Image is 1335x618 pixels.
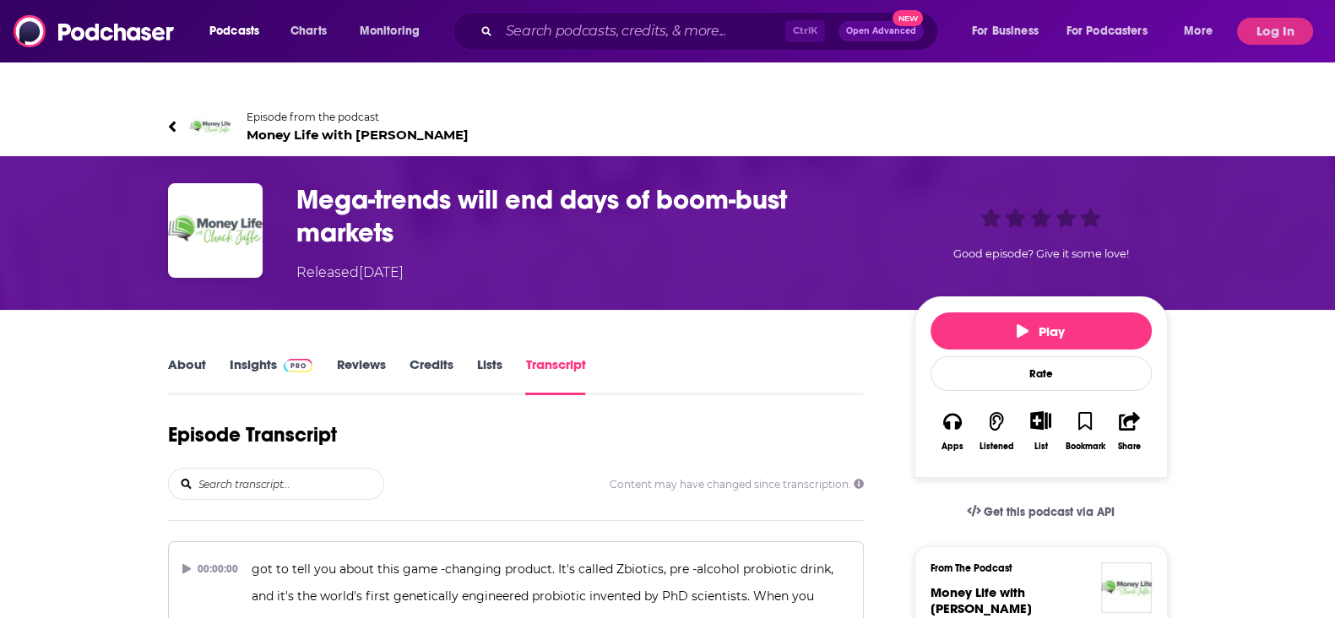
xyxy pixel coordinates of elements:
span: Get this podcast via API [984,505,1115,519]
img: Mega-trends will end days of boom-bust markets [168,183,263,278]
div: Search podcasts, credits, & more... [469,12,954,51]
span: More [1184,19,1213,43]
span: Good episode? Give it some love! [953,247,1129,260]
img: Money Life with Chuck Jaffe [190,106,231,147]
span: Money Life with [PERSON_NAME] [247,127,469,143]
button: open menu [1056,18,1172,45]
a: Get this podcast via API [953,491,1129,533]
div: Listened [980,442,1014,452]
input: Search podcasts, credits, & more... [499,18,785,45]
a: InsightsPodchaser Pro [230,356,313,395]
span: Episode from the podcast [247,111,469,123]
a: Credits [409,356,453,395]
span: Open Advanced [846,27,916,35]
input: Search transcript... [197,469,383,499]
button: Apps [931,400,974,462]
div: Share [1118,442,1141,452]
button: Play [931,312,1152,350]
span: Play [1017,323,1065,339]
h3: From The Podcast [931,562,1138,574]
a: Money Life with Chuck JaffeEpisode from the podcastMoney Life with [PERSON_NAME] [168,106,668,147]
button: open menu [198,18,281,45]
button: Open AdvancedNew [838,21,924,41]
span: Content may have changed since transcription. [610,478,864,491]
a: Transcript [525,356,585,395]
h3: Mega-trends will end days of boom-bust markets [296,183,887,249]
div: Bookmark [1065,442,1104,452]
button: Show More Button [1023,411,1058,430]
button: Share [1107,400,1151,462]
div: List [1034,441,1048,452]
div: Apps [942,442,963,452]
a: Money Life with Chuck Jaffe [931,584,1032,616]
img: Podchaser Pro [284,359,313,372]
a: Charts [279,18,337,45]
div: Rate [931,356,1152,391]
img: Money Life with Chuck Jaffe [1101,562,1152,613]
button: open menu [348,18,442,45]
span: For Podcasters [1066,19,1148,43]
a: Reviews [336,356,385,395]
span: For Business [972,19,1039,43]
span: Podcasts [209,19,259,43]
button: open menu [1172,18,1234,45]
div: Show More ButtonList [1018,400,1062,462]
button: Bookmark [1063,400,1107,462]
a: About [168,356,206,395]
button: Log In [1237,18,1313,45]
div: 00:00:00 [182,556,239,583]
span: Money Life with [PERSON_NAME] [931,584,1032,616]
span: Charts [290,19,327,43]
span: Monitoring [360,19,420,43]
a: Lists [476,356,502,395]
div: Released [DATE] [296,263,404,283]
span: New [893,10,923,26]
h1: Episode Transcript [168,422,337,447]
button: Listened [974,400,1018,462]
span: Ctrl K [785,20,825,42]
button: open menu [960,18,1060,45]
img: Podchaser - Follow, Share and Rate Podcasts [14,15,176,47]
